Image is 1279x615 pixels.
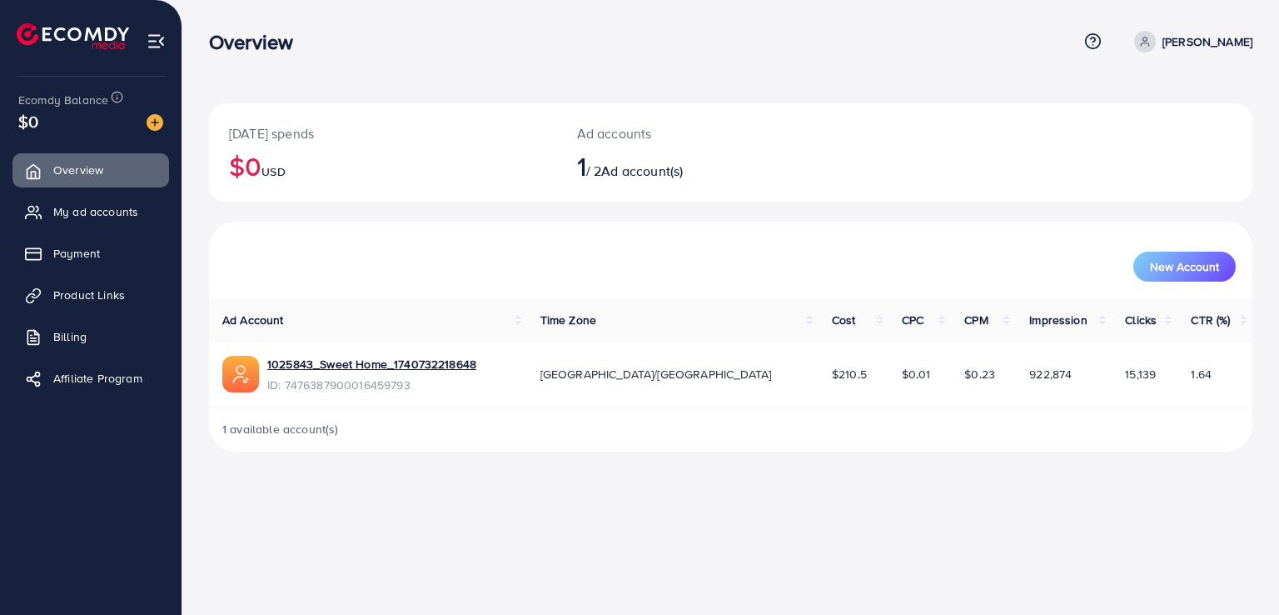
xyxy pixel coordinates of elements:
span: $0 [18,109,38,133]
a: Overview [12,153,169,187]
a: Affiliate Program [12,362,169,395]
span: [GEOGRAPHIC_DATA]/[GEOGRAPHIC_DATA] [540,366,772,382]
img: menu [147,32,166,51]
span: Time Zone [540,312,596,328]
span: $0.23 [964,366,995,382]
span: ID: 7476387900016459793 [267,377,476,393]
span: Clicks [1125,312,1157,328]
span: New Account [1150,261,1219,272]
span: Product Links [53,287,125,303]
span: 1 available account(s) [222,421,339,437]
p: Ad accounts [577,123,798,143]
h3: Overview [209,30,306,54]
h2: / 2 [577,150,798,182]
span: Ad Account [222,312,284,328]
span: CTR (%) [1191,312,1230,328]
img: ic-ads-acc.e4c84228.svg [222,356,259,392]
span: $0.01 [902,366,931,382]
span: CPM [964,312,988,328]
span: 1 [577,147,586,185]
a: Billing [12,320,169,353]
iframe: Chat [1208,540,1267,602]
span: 1.64 [1191,366,1212,382]
h2: $0 [229,150,537,182]
span: My ad accounts [53,203,138,220]
a: Product Links [12,278,169,312]
span: 922,874 [1029,366,1072,382]
a: [PERSON_NAME] [1127,31,1252,52]
span: Payment [53,245,100,262]
span: CPC [902,312,923,328]
button: New Account [1133,252,1236,282]
img: image [147,114,163,131]
p: [DATE] spends [229,123,537,143]
a: 1025843_Sweet Home_1740732218648 [267,356,476,372]
span: Ecomdy Balance [18,92,108,108]
span: Ad account(s) [601,162,683,180]
span: 15,139 [1125,366,1156,382]
a: My ad accounts [12,195,169,228]
span: Cost [832,312,856,328]
span: USD [261,163,285,180]
img: logo [17,23,129,49]
p: [PERSON_NAME] [1162,32,1252,52]
a: Payment [12,237,169,270]
span: $210.5 [832,366,867,382]
span: Affiliate Program [53,370,142,387]
span: Overview [53,162,103,178]
span: Billing [53,328,87,345]
span: Impression [1029,312,1087,328]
